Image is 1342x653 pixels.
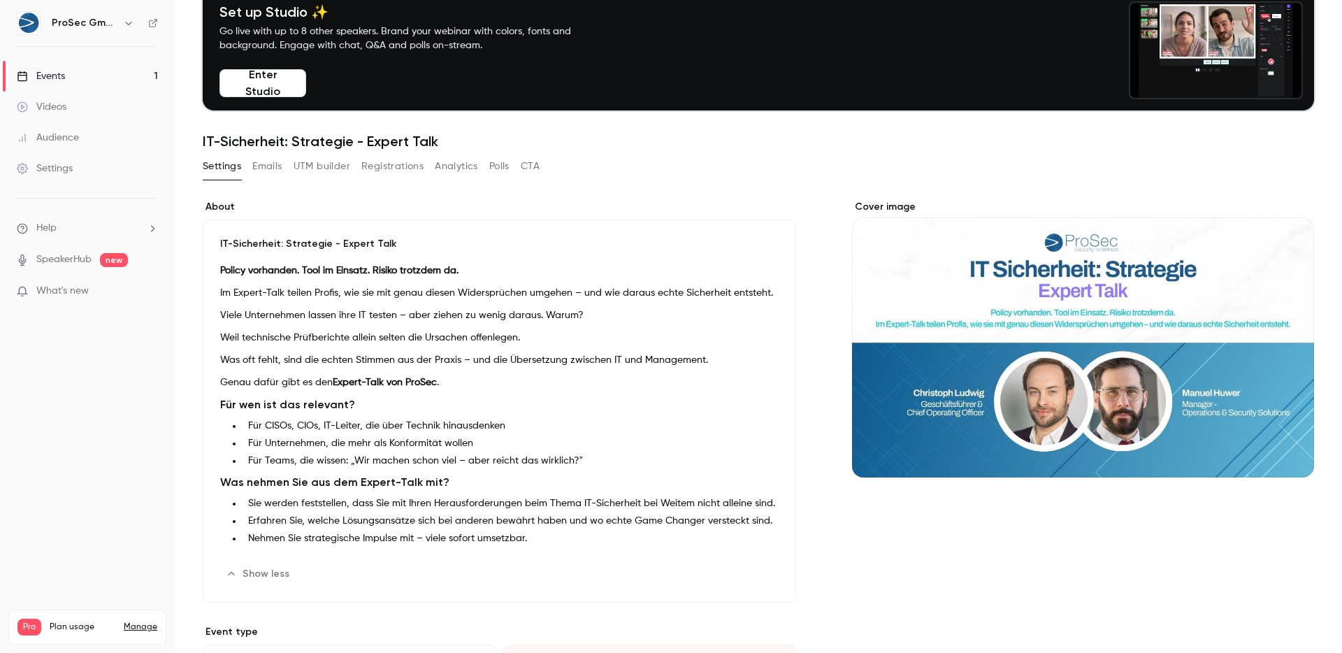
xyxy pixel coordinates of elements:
p: Go live with up to 8 other speakers. Brand your webinar with colors, fonts and background. Engage... [219,24,604,52]
span: Plan usage [50,622,115,633]
p: Viele Unternehmen lassen ihre IT testen – aber ziehen zu wenig daraus. Warum? [220,307,779,324]
button: UTM builder [294,155,350,178]
button: Show less [220,563,298,585]
li: Für Teams, die wissen: „Wir machen schon viel – aber reicht das wirklich?" [243,454,779,468]
div: Audience [17,131,79,145]
p: Was oft fehlt, sind die echten Stimmen aus der Praxis – und die Übersetzung zwischen IT und Manag... [220,352,779,368]
li: Erfahren Sie, welche Lösungsansätze sich bei anderen bewährt haben und wo echte Game Changer vers... [243,514,779,529]
h2: Für wen ist das relevant? [220,396,779,413]
button: Emails [252,155,282,178]
div: Settings [17,162,73,175]
p: Weil technische Prüfberichte allein selten die Ursachen offenlegen. [220,329,779,346]
p: Event type [203,625,796,639]
h4: Set up Studio ✨ [219,3,604,20]
div: Videos [17,100,66,114]
section: Cover image [852,200,1314,478]
li: Nehmen Sie strategische Impulse mit – viele sofort umsetzbar. [243,531,779,546]
span: What's new [36,284,89,299]
li: help-dropdown-opener [17,221,158,236]
h2: Was nehmen Sie aus dem Expert-Talk mit? [220,474,779,491]
button: Settings [203,155,241,178]
label: About [203,200,796,214]
strong: Expert-Talk von ProSec [333,378,437,387]
span: new [100,253,128,267]
li: Sie werden feststellen, dass Sie mit Ihren Herausforderungen beim Thema IT-Sicherheit bei Weitem ... [243,496,779,511]
button: Polls [489,155,510,178]
button: Analytics [435,155,478,178]
label: Cover image [852,200,1314,214]
p: IT-Sicherheit: Strategie - Expert Talk [220,237,779,251]
strong: Policy vorhanden. Tool im Einsatz. Risiko trotzdem da. [220,266,459,275]
span: Pro [17,619,41,636]
button: Registrations [361,155,424,178]
img: ProSec GmbH [17,12,40,34]
span: Help [36,221,57,236]
a: Manage [124,622,157,633]
button: CTA [521,155,540,178]
li: Für CISOs, CIOs, IT-Leiter, die über Technik hinausdenken [243,419,779,433]
p: Genau dafür gibt es den . [220,374,779,391]
button: Enter Studio [219,69,306,97]
div: Events [17,69,65,83]
h6: ProSec GmbH [52,16,117,30]
p: Im Expert-Talk teilen Profis, wie sie mit genau diesen Widersprüchen umgehen – und wie daraus ech... [220,285,779,301]
a: SpeakerHub [36,252,92,267]
li: Für Unternehmen, die mehr als Konformität wollen [243,436,779,451]
h1: IT-Sicherheit: Strategie - Expert Talk [203,133,1314,150]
